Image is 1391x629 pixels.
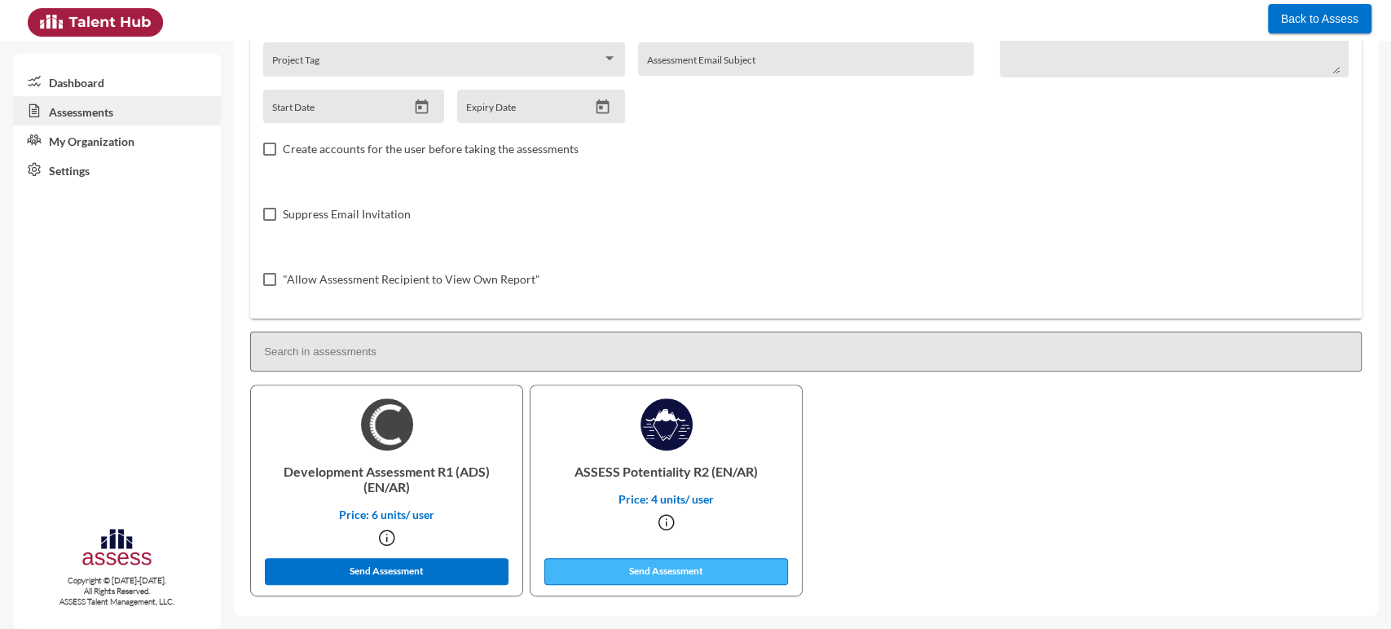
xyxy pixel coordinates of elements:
button: Send Assessment [265,558,509,585]
input: Search in assessments [250,332,1362,372]
a: Settings [13,155,221,184]
span: Back to Assess [1281,12,1358,25]
p: Price: 6 units/ user [264,508,509,521]
p: Copyright © [DATE]-[DATE]. All Rights Reserved. ASSESS Talent Management, LLC. [13,575,221,607]
a: Back to Assess [1268,8,1371,26]
button: Open calendar [588,99,617,116]
a: My Organization [13,125,221,155]
img: assesscompany-logo.png [81,526,153,572]
span: Create accounts for the user before taking the assessments [283,139,579,159]
p: Development Assessment R1 (ADS) (EN/AR) [264,451,509,508]
button: Send Assessment [544,558,789,585]
a: Assessments [13,96,221,125]
span: "Allow Assessment Recipient to View Own Report" [283,270,540,289]
p: ASSESS Potentiality R2 (EN/AR) [544,451,789,492]
button: Back to Assess [1268,4,1371,33]
span: Suppress Email Invitation [283,205,411,224]
a: Dashboard [13,67,221,96]
button: Open calendar [407,99,436,116]
p: Price: 4 units/ user [544,492,789,506]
